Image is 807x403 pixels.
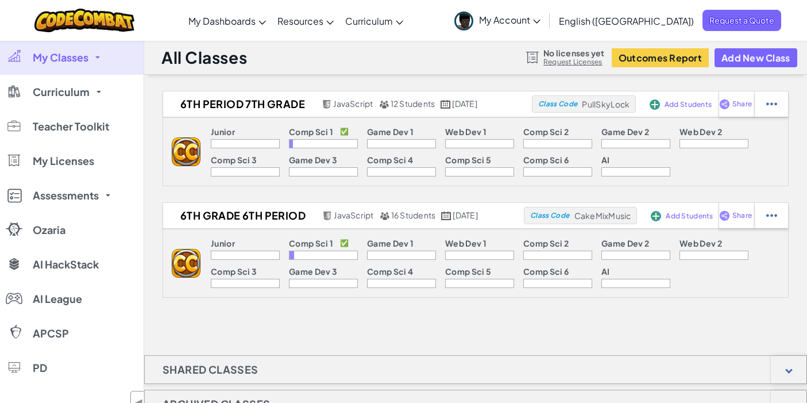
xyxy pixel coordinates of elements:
a: English ([GEOGRAPHIC_DATA]) [553,5,700,36]
img: avatar [454,11,473,30]
span: Ozaria [33,225,65,235]
a: My Dashboards [183,5,272,36]
a: Curriculum [339,5,409,36]
span: My Account [479,14,540,26]
span: Curriculum [345,15,393,27]
span: Teacher Toolkit [33,121,109,132]
span: My Dashboards [188,15,256,27]
span: English ([GEOGRAPHIC_DATA]) [559,15,694,27]
a: My Account [449,2,546,39]
h1: All Classes [161,47,247,68]
a: Request a Quote [702,10,781,31]
span: AI League [33,294,82,304]
a: Resources [272,5,339,36]
span: AI HackStack [33,259,99,270]
span: My Classes [33,52,88,63]
span: Curriculum [33,87,90,97]
span: Assessments [33,190,99,201]
span: My Licenses [33,156,94,166]
span: No licenses yet [543,48,604,57]
button: Outcomes Report [612,48,709,67]
span: Resources [277,15,323,27]
button: Add New Class [715,48,797,67]
a: Request Licenses [543,57,604,67]
img: CodeCombat logo [34,9,135,32]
